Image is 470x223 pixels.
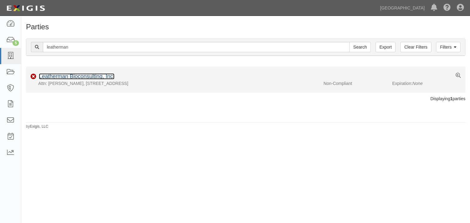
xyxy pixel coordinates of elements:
[349,42,371,52] input: Search
[5,3,47,14] img: logo-5460c22ac91f19d4615b14bd174203de0afe785f0fc80cf4dbbc73dc1793850b.png
[392,80,465,86] div: Expiration:
[400,42,431,52] a: Clear Filters
[443,4,451,12] i: Help Center - Complianz
[21,96,470,102] div: Displaying parties
[377,2,428,14] a: [GEOGRAPHIC_DATA]
[30,124,48,129] a: Exigis, LLC
[13,40,19,46] div: 5
[31,75,36,79] i: Non-Compliant
[412,81,423,86] i: None
[319,80,392,86] div: Non-Compliant
[436,42,461,52] a: Filters
[26,80,319,86] div: Attn: [PERSON_NAME], [STREET_ADDRESS]
[26,23,465,31] h1: Parties
[450,96,453,101] b: 1
[39,73,114,79] a: Leatherman Bioconsulting, Inc.
[456,73,461,79] a: View results summary
[375,42,396,52] a: Export
[26,124,48,129] small: by
[43,42,350,52] input: Search
[36,73,114,81] div: Leatherman Bioconsulting, Inc.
